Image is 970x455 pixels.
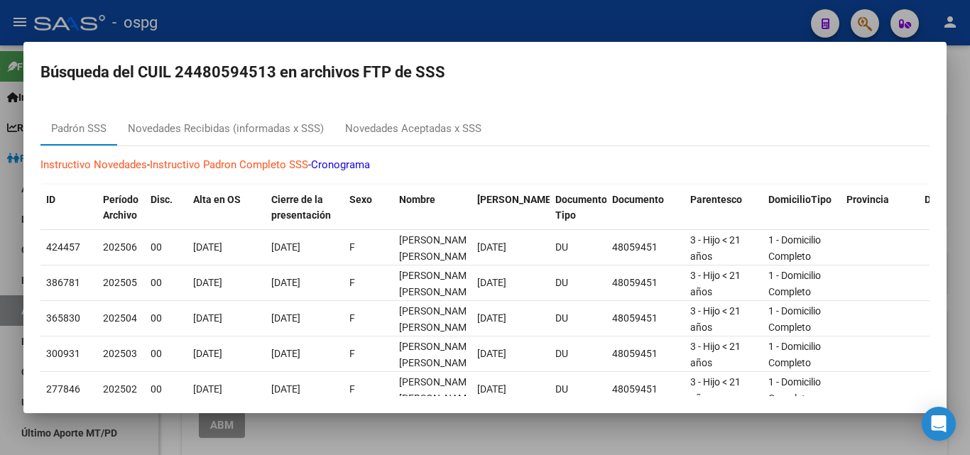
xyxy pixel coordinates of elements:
[477,348,506,359] span: [DATE]
[271,383,300,395] span: [DATE]
[151,275,182,291] div: 00
[612,346,679,362] div: 48059451
[555,381,601,398] div: DU
[841,185,919,231] datatable-header-cell: Provincia
[399,376,475,404] span: LOPEZ TIZIANA MILAGROS
[349,348,355,359] span: F
[271,348,300,359] span: [DATE]
[768,234,821,262] span: 1 - Domicilio Completo
[612,239,679,256] div: 48059451
[763,185,841,231] datatable-header-cell: DomicilioTipo
[46,194,55,205] span: ID
[399,234,475,262] span: LOPEZ TIZIANA MILAGROS
[846,194,889,205] span: Provincia
[477,241,506,253] span: [DATE]
[46,241,80,253] span: 424457
[477,383,506,395] span: [DATE]
[97,185,145,231] datatable-header-cell: Período Archivo
[151,310,182,327] div: 00
[193,312,222,324] span: [DATE]
[768,376,821,404] span: 1 - Domicilio Completo
[612,381,679,398] div: 48059451
[46,383,80,395] span: 277846
[690,376,741,404] span: 3 - Hijo < 21 años
[399,305,475,333] span: LOPEZ TIZIANA MILAGROS
[768,194,832,205] span: DomicilioTipo
[477,312,506,324] span: [DATE]
[271,194,331,221] span: Cierre de la presentación
[768,305,821,333] span: 1 - Domicilio Completo
[555,194,607,221] span: Documento Tipo
[349,277,355,288] span: F
[393,185,472,231] datatable-header-cell: Nombre
[690,341,741,368] span: 3 - Hijo < 21 años
[40,157,930,173] p: - -
[685,185,763,231] datatable-header-cell: Parentesco
[345,121,481,137] div: Novedades Aceptadas x SSS
[271,277,300,288] span: [DATE]
[690,305,741,333] span: 3 - Hijo < 21 años
[606,185,685,231] datatable-header-cell: Documento
[555,275,601,291] div: DU
[40,59,930,86] h2: Búsqueda del CUIL 24480594513 en archivos FTP de SSS
[46,348,80,359] span: 300931
[103,383,137,395] span: 202502
[399,341,475,368] span: LOPEZ TIZIANA MILAGROS
[151,381,182,398] div: 00
[399,270,475,297] span: LOPEZ TIZIANA MILAGROS
[193,348,222,359] span: [DATE]
[472,185,550,231] datatable-header-cell: Fecha Nac.
[555,310,601,327] div: DU
[193,383,222,395] span: [DATE]
[271,312,300,324] span: [DATE]
[103,312,137,324] span: 202504
[151,346,182,362] div: 00
[46,277,80,288] span: 386781
[768,270,821,297] span: 1 - Domicilio Completo
[690,270,741,297] span: 3 - Hijo < 21 años
[150,158,308,171] a: Instructivo Padron Completo SSS
[344,185,393,231] datatable-header-cell: Sexo
[193,277,222,288] span: [DATE]
[690,194,742,205] span: Parentesco
[349,241,355,253] span: F
[103,241,137,253] span: 202506
[349,194,372,205] span: Sexo
[145,185,187,231] datatable-header-cell: Disc.
[271,241,300,253] span: [DATE]
[51,121,107,137] div: Padrón SSS
[193,194,241,205] span: Alta en OS
[311,158,370,171] a: Cronograma
[151,194,173,205] span: Disc.
[612,194,664,205] span: Documento
[555,346,601,362] div: DU
[40,158,147,171] a: Instructivo Novedades
[349,312,355,324] span: F
[187,185,266,231] datatable-header-cell: Alta en OS
[477,194,557,205] span: [PERSON_NAME].
[690,234,741,262] span: 3 - Hijo < 21 años
[103,277,137,288] span: 202505
[193,241,222,253] span: [DATE]
[266,185,344,231] datatable-header-cell: Cierre de la presentación
[46,312,80,324] span: 365830
[40,185,97,231] datatable-header-cell: ID
[612,275,679,291] div: 48059451
[349,383,355,395] span: F
[151,239,182,256] div: 00
[399,194,435,205] span: Nombre
[612,310,679,327] div: 48059451
[555,239,601,256] div: DU
[128,121,324,137] div: Novedades Recibidas (informadas x SSS)
[477,277,506,288] span: [DATE]
[550,185,606,231] datatable-header-cell: Documento Tipo
[103,348,137,359] span: 202503
[103,194,138,221] span: Período Archivo
[768,341,821,368] span: 1 - Domicilio Completo
[922,407,956,441] div: Open Intercom Messenger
